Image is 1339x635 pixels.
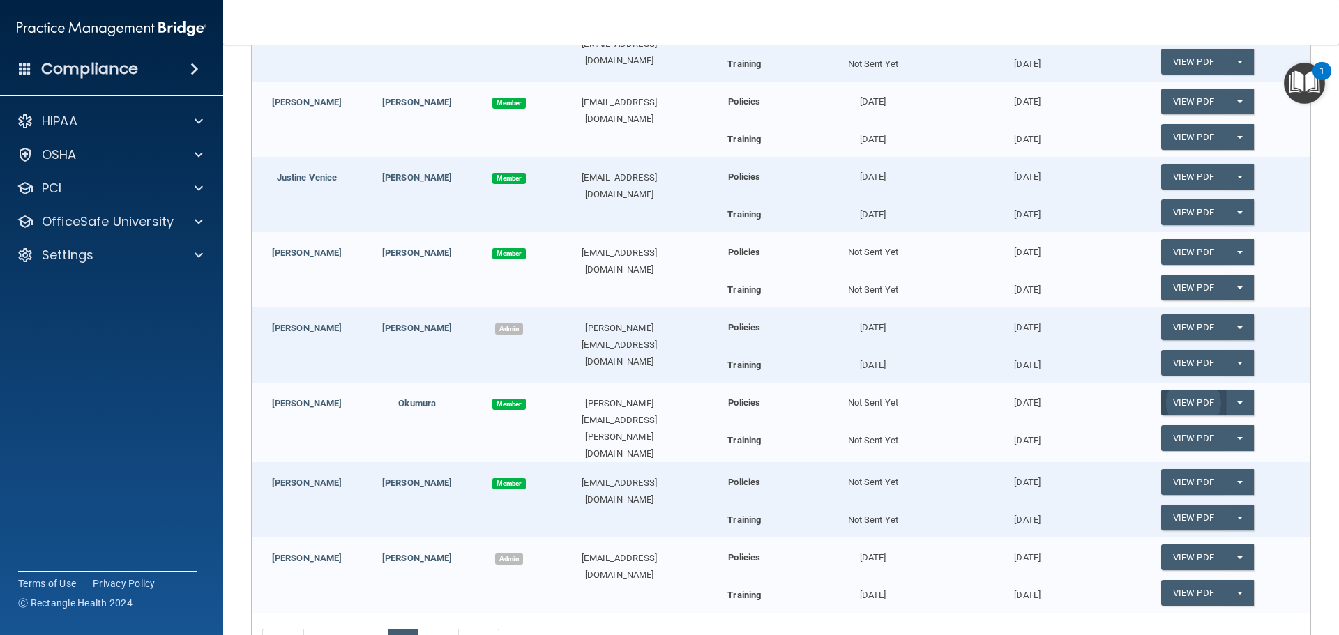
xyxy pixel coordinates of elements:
[272,477,342,488] a: [PERSON_NAME]
[727,360,761,370] b: Training
[546,169,693,203] div: [EMAIL_ADDRESS][DOMAIN_NAME]
[796,425,950,449] div: Not Sent Yet
[492,248,526,259] span: Member
[950,505,1104,528] div: [DATE]
[950,462,1104,491] div: [DATE]
[382,323,452,333] a: [PERSON_NAME]
[796,49,950,72] div: Not Sent Yet
[42,247,93,263] p: Settings
[492,98,526,109] span: Member
[272,97,342,107] a: [PERSON_NAME]
[796,157,950,185] div: [DATE]
[796,124,950,148] div: [DATE]
[727,435,761,445] b: Training
[382,172,452,183] a: [PERSON_NAME]
[17,15,206,43] img: PMB logo
[796,82,950,110] div: [DATE]
[950,199,1104,223] div: [DATE]
[727,284,761,295] b: Training
[492,478,526,489] span: Member
[728,322,760,332] b: Policies
[1161,580,1225,606] a: View PDF
[1161,199,1225,225] a: View PDF
[42,146,77,163] p: OSHA
[272,398,342,408] a: [PERSON_NAME]
[796,275,950,298] div: Not Sent Yet
[1161,505,1225,530] a: View PDF
[17,113,203,130] a: HIPAA
[796,350,950,374] div: [DATE]
[950,425,1104,449] div: [DATE]
[398,398,436,408] a: Okumura
[41,59,138,79] h4: Compliance
[546,245,693,278] div: [EMAIL_ADDRESS][DOMAIN_NAME]
[728,552,760,563] b: Policies
[950,537,1104,566] div: [DATE]
[796,232,950,261] div: Not Sent Yet
[727,514,761,525] b: Training
[18,576,76,590] a: Terms of Use
[1161,350,1225,376] a: View PDF
[17,180,203,197] a: PCI
[17,146,203,163] a: OSHA
[382,247,452,258] a: [PERSON_NAME]
[950,82,1104,110] div: [DATE]
[950,49,1104,72] div: [DATE]
[728,397,760,408] b: Policies
[796,307,950,336] div: [DATE]
[950,124,1104,148] div: [DATE]
[17,213,203,230] a: OfficeSafe University
[796,537,950,566] div: [DATE]
[728,96,760,107] b: Policies
[382,477,452,488] a: [PERSON_NAME]
[1284,63,1325,104] button: Open Resource Center, 1 new notification
[1098,536,1322,592] iframe: Drift Widget Chat Controller
[1161,425,1225,451] a: View PDF
[42,180,61,197] p: PCI
[42,113,77,130] p: HIPAA
[796,462,950,491] div: Not Sent Yet
[272,553,342,563] a: [PERSON_NAME]
[93,576,156,590] a: Privacy Policy
[950,350,1104,374] div: [DATE]
[950,275,1104,298] div: [DATE]
[1161,49,1225,75] a: View PDF
[950,232,1104,261] div: [DATE]
[277,172,337,183] a: Justine Venice
[950,307,1104,336] div: [DATE]
[950,580,1104,604] div: [DATE]
[796,580,950,604] div: [DATE]
[796,505,950,528] div: Not Sent Yet
[1161,390,1225,415] a: View PDF
[728,171,760,182] b: Policies
[950,157,1104,185] div: [DATE]
[272,323,342,333] a: [PERSON_NAME]
[546,320,693,370] div: [PERSON_NAME][EMAIL_ADDRESS][DOMAIN_NAME]
[546,94,693,128] div: [EMAIL_ADDRESS][DOMAIN_NAME]
[382,97,452,107] a: [PERSON_NAME]
[950,383,1104,411] div: [DATE]
[727,590,761,600] b: Training
[1319,71,1324,89] div: 1
[382,553,452,563] a: [PERSON_NAME]
[272,247,342,258] a: [PERSON_NAME]
[495,323,523,335] span: Admin
[17,247,203,263] a: Settings
[1161,89,1225,114] a: View PDF
[492,173,526,184] span: Member
[492,399,526,410] span: Member
[546,550,693,583] div: [EMAIL_ADDRESS][DOMAIN_NAME]
[495,553,523,565] span: Admin
[727,59,761,69] b: Training
[546,475,693,508] div: [EMAIL_ADDRESS][DOMAIN_NAME]
[1161,164,1225,190] a: View PDF
[546,395,693,462] div: [PERSON_NAME][EMAIL_ADDRESS][PERSON_NAME][DOMAIN_NAME]
[1161,314,1225,340] a: View PDF
[1161,275,1225,300] a: View PDF
[1161,469,1225,495] a: View PDF
[796,199,950,223] div: [DATE]
[727,209,761,220] b: Training
[18,596,133,610] span: Ⓒ Rectangle Health 2024
[42,213,174,230] p: OfficeSafe University
[1161,239,1225,265] a: View PDF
